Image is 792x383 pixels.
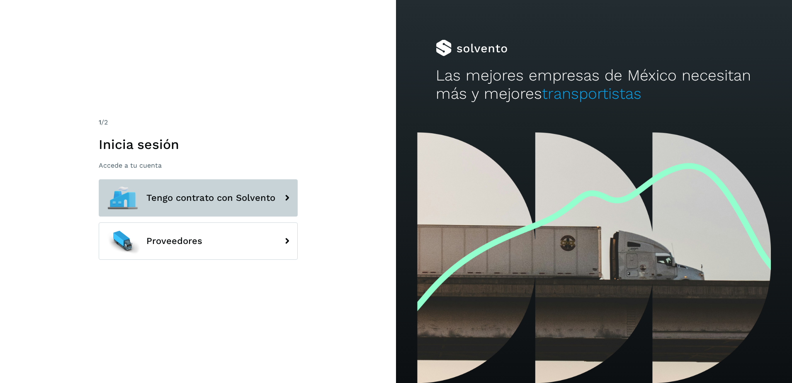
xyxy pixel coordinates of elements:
h2: Las mejores empresas de México necesitan más y mejores [436,66,753,103]
h1: Inicia sesión [99,137,298,152]
span: 1 [99,118,101,126]
button: Proveedores [99,222,298,260]
span: Tengo contrato con Solvento [146,193,275,203]
button: Tengo contrato con Solvento [99,179,298,217]
p: Accede a tu cuenta [99,161,298,169]
div: /2 [99,117,298,127]
span: Proveedores [146,236,202,246]
span: transportistas [542,85,641,102]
